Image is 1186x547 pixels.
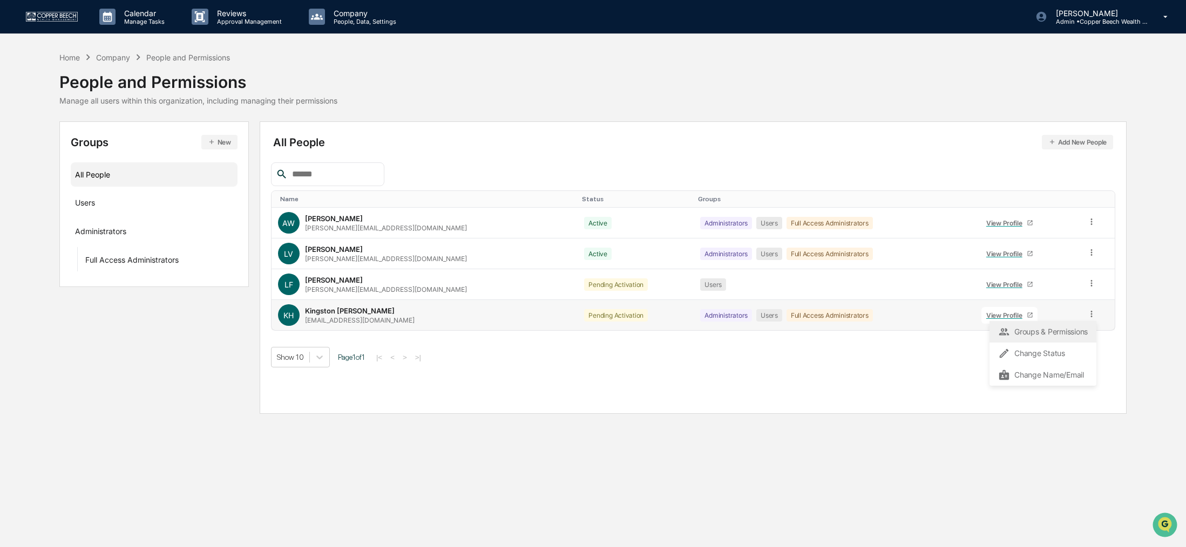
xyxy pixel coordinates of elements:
a: View Profile [981,276,1038,293]
div: Users [75,198,95,211]
button: Start new chat [184,86,196,99]
div: People and Permissions [146,53,230,62]
span: Attestations [89,136,134,147]
iframe: Open customer support [1151,511,1181,541]
div: Toggle SortBy [280,195,574,203]
div: 🖐️ [11,137,19,146]
div: Start new chat [37,83,177,93]
span: Preclearance [22,136,70,147]
div: Active [584,217,612,229]
button: < [387,353,398,362]
div: Full Access Administrators [787,248,873,260]
div: [PERSON_NAME] [305,245,363,254]
a: 🔎Data Lookup [6,152,72,172]
div: Groups [71,135,238,149]
div: Administrators [700,309,752,322]
div: People and Permissions [59,64,337,92]
div: Users [756,248,782,260]
div: [PERSON_NAME] [305,214,363,223]
span: LV [284,249,293,258]
div: Full Access Administrators [85,255,179,268]
div: View Profile [986,311,1027,319]
span: LF [284,280,293,289]
p: Admin • Copper Beech Wealth Management [1047,18,1148,25]
div: Toggle SortBy [582,195,689,203]
div: All People [273,135,1113,149]
div: We're available if you need us! [37,93,137,102]
p: Reviews [208,9,287,18]
p: How can we help? [11,23,196,40]
button: |< [373,353,385,362]
div: View Profile [986,219,1027,227]
div: View Profile [986,281,1027,289]
div: Full Access Administrators [787,309,873,322]
a: View Profile [981,245,1038,262]
div: Change Name/Email [998,368,1088,381]
p: Company [325,9,402,18]
span: Data Lookup [22,156,68,167]
div: Toggle SortBy [698,195,971,203]
span: Pylon [107,183,131,191]
div: Pending Activation [584,309,648,322]
span: AW [282,218,295,228]
div: Toggle SortBy [1089,195,1111,203]
p: Approval Management [208,18,287,25]
div: [EMAIL_ADDRESS][DOMAIN_NAME] [305,316,415,324]
a: Powered byPylon [76,182,131,191]
div: 🔎 [11,158,19,166]
img: 1746055101610-c473b297-6a78-478c-a979-82029cc54cd1 [11,83,30,102]
div: Active [584,248,612,260]
div: 🗄️ [78,137,87,146]
div: Users [700,278,726,291]
div: Company [96,53,130,62]
span: KH [283,311,294,320]
a: 🖐️Preclearance [6,132,74,151]
div: [PERSON_NAME][EMAIL_ADDRESS][DOMAIN_NAME] [305,285,467,293]
p: Manage Tasks [116,18,170,25]
div: All People [75,166,233,183]
div: Pending Activation [584,278,648,291]
button: New [201,135,238,149]
p: People, Data, Settings [325,18,402,25]
button: Add New People [1042,135,1114,149]
p: [PERSON_NAME] [1047,9,1148,18]
button: >| [412,353,424,362]
div: Kingston [PERSON_NAME] [305,306,395,315]
div: Full Access Administrators [787,217,873,229]
a: View Profile [981,215,1038,231]
button: > [399,353,410,362]
a: View Profile [981,307,1038,324]
div: View Profile [986,250,1027,258]
div: Toggle SortBy [979,195,1075,203]
div: Administrators [700,248,752,260]
a: 🗄️Attestations [74,132,138,151]
span: Page 1 of 1 [338,353,365,361]
div: Manage all users within this organization, including managing their permissions [59,96,337,105]
div: Change Status [998,347,1088,360]
div: Groups & Permissions [998,325,1088,338]
div: Users [756,217,782,229]
div: [PERSON_NAME][EMAIL_ADDRESS][DOMAIN_NAME] [305,224,467,232]
div: [PERSON_NAME] [305,276,363,284]
p: Calendar [116,9,170,18]
div: Administrators [700,217,752,229]
div: Home [59,53,80,62]
img: logo [26,12,78,21]
div: [PERSON_NAME][EMAIL_ADDRESS][DOMAIN_NAME] [305,255,467,263]
div: Administrators [75,227,126,240]
div: Users [756,309,782,322]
